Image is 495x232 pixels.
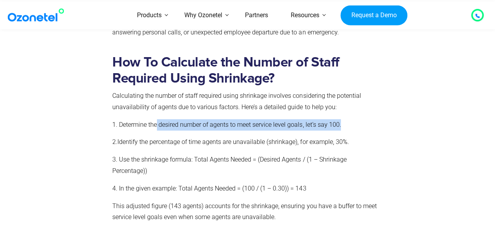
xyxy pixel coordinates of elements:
[112,185,306,192] span: 4. In the given example: Total Agents Needed = (100 / (1 – 0.30)) = 143
[112,156,346,174] span: 3. Use the shrinkage formula: Total Agents Needed = (Desired Agents / (1 – Shrinkage Percentage))
[112,138,117,146] span: 2.
[126,2,173,29] a: Products
[234,2,279,29] a: Partners
[279,2,331,29] a: Resources
[112,56,339,85] b: How To Calculate the Number of Staff Required Using Shrinkage?
[112,121,341,128] span: 1. Determine the desired number of agents to meet service level goals, let’s say 100.
[117,138,349,146] span: Identify the percentage of time agents are unavailable (shrinkage), for example, 30%.
[112,202,376,221] span: This adjusted figure (143 agents) accounts for the shrinkage, ensuring you have a buffer to meet ...
[340,5,407,25] a: Request a Demo
[112,92,361,111] span: Calculating the number of staff required using shrinkage involves considering the potential unava...
[173,2,234,29] a: Why Ozonetel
